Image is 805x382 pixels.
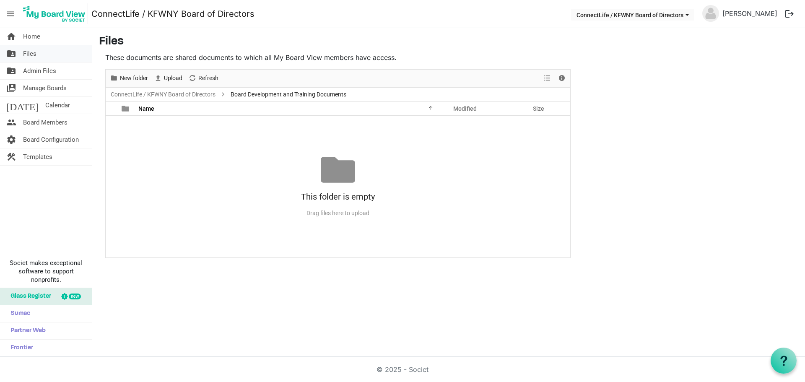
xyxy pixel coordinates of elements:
span: settings [6,131,16,148]
span: Societ makes exceptional software to support nonprofits. [4,259,88,284]
span: Board Development and Training Documents [229,89,348,100]
span: Templates [23,148,52,165]
span: Sumac [6,305,30,322]
span: switch_account [6,80,16,96]
span: Manage Boards [23,80,67,96]
span: Size [533,105,544,112]
span: Modified [453,105,477,112]
span: Partner Web [6,322,46,339]
p: These documents are shared documents to which all My Board View members have access. [105,52,571,62]
span: Calendar [45,97,70,114]
a: My Board View Logo [21,3,91,24]
span: menu [3,6,18,22]
span: New folder [119,73,149,83]
button: Details [556,73,568,83]
a: ConnectLife / KFWNY Board of Directors [109,89,217,100]
div: This folder is empty [106,187,570,206]
span: [DATE] [6,97,39,114]
span: folder_shared [6,62,16,79]
img: My Board View Logo [21,3,88,24]
a: © 2025 - Societ [377,365,428,374]
span: Admin Files [23,62,56,79]
span: Glass Register [6,288,51,305]
button: New folder [109,73,150,83]
button: Refresh [187,73,220,83]
a: ConnectLife / KFWNY Board of Directors [91,5,254,22]
span: Board Members [23,114,68,131]
div: Drag files here to upload [106,206,570,220]
span: Files [23,45,36,62]
button: ConnectLife / KFWNY Board of Directors dropdownbutton [571,9,694,21]
div: New folder [107,70,151,87]
h3: Files [99,35,798,49]
div: View [540,70,555,87]
span: Refresh [197,73,219,83]
div: Upload [151,70,185,87]
button: View dropdownbutton [542,73,552,83]
div: new [69,294,81,299]
span: Frontier [6,340,33,356]
button: logout [781,5,798,23]
span: Home [23,28,40,45]
span: Name [138,105,154,112]
img: no-profile-picture.svg [702,5,719,22]
span: Board Configuration [23,131,79,148]
span: home [6,28,16,45]
span: folder_shared [6,45,16,62]
span: Upload [163,73,183,83]
span: construction [6,148,16,165]
span: people [6,114,16,131]
div: Details [555,70,569,87]
a: [PERSON_NAME] [719,5,781,22]
div: Refresh [185,70,221,87]
button: Upload [153,73,184,83]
